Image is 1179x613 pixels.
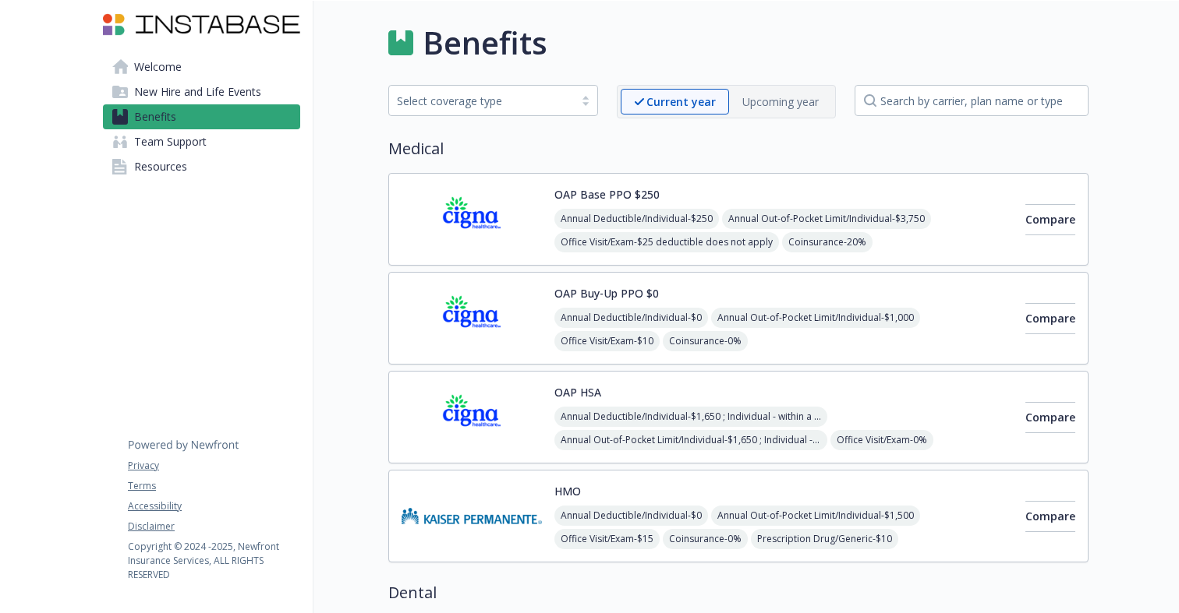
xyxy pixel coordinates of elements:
[554,506,708,526] span: Annual Deductible/Individual - $0
[554,308,708,328] span: Annual Deductible/Individual - $0
[103,79,300,104] a: New Hire and Life Events
[134,129,207,154] span: Team Support
[663,331,748,351] span: Coinsurance - 0%
[855,85,1089,116] input: search by carrier, plan name or type
[423,19,547,66] h1: Benefits
[663,529,748,549] span: Coinsurance - 0%
[646,93,716,110] p: Current year
[782,232,873,252] span: Coinsurance - 20%
[722,209,931,229] span: Annual Out-of-Pocket Limit/Individual - $3,750
[742,93,819,110] p: Upcoming year
[554,232,779,252] span: Office Visit/Exam - $25 deductible does not apply
[128,520,299,534] a: Disclaimer
[751,529,898,549] span: Prescription Drug/Generic - $10
[1025,303,1075,334] button: Compare
[134,154,187,179] span: Resources
[1025,212,1075,227] span: Compare
[554,285,659,301] button: OAP Buy-Up PPO $0
[554,430,827,450] span: Annual Out-of-Pocket Limit/Individual - $1,650 ; Individual - within a Family: $3,300
[554,407,827,427] span: Annual Deductible/Individual - $1,650 ; Individual - within a Family: $3,300
[554,331,660,351] span: Office Visit/Exam - $10
[402,384,542,450] img: CIGNA carrier logo
[388,137,1089,160] h2: Medical
[103,104,300,129] a: Benefits
[711,308,920,328] span: Annual Out-of-Pocket Limit/Individual - $1,000
[134,79,261,104] span: New Hire and Life Events
[1025,311,1075,326] span: Compare
[1025,410,1075,425] span: Compare
[397,93,566,109] div: Select coverage type
[554,483,581,499] button: HMO
[134,55,182,79] span: Welcome
[388,581,1089,604] h2: Dental
[128,499,299,513] a: Accessibility
[554,529,660,549] span: Office Visit/Exam - $15
[128,479,299,493] a: Terms
[103,55,300,79] a: Welcome
[103,154,300,179] a: Resources
[711,506,920,526] span: Annual Out-of-Pocket Limit/Individual - $1,500
[402,483,542,549] img: Kaiser Permanente Insurance Company carrier logo
[1025,204,1075,235] button: Compare
[128,540,299,582] p: Copyright © 2024 - 2025 , Newfront Insurance Services, ALL RIGHTS RESERVED
[402,285,542,351] img: CIGNA carrier logo
[1025,509,1075,523] span: Compare
[128,459,299,473] a: Privacy
[554,209,719,229] span: Annual Deductible/Individual - $250
[1025,501,1075,532] button: Compare
[554,186,660,203] button: OAP Base PPO $250
[103,129,300,154] a: Team Support
[402,186,542,252] img: CIGNA carrier logo
[1025,402,1075,433] button: Compare
[554,384,601,400] button: OAP HSA
[134,104,176,129] span: Benefits
[830,430,933,450] span: Office Visit/Exam - 0%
